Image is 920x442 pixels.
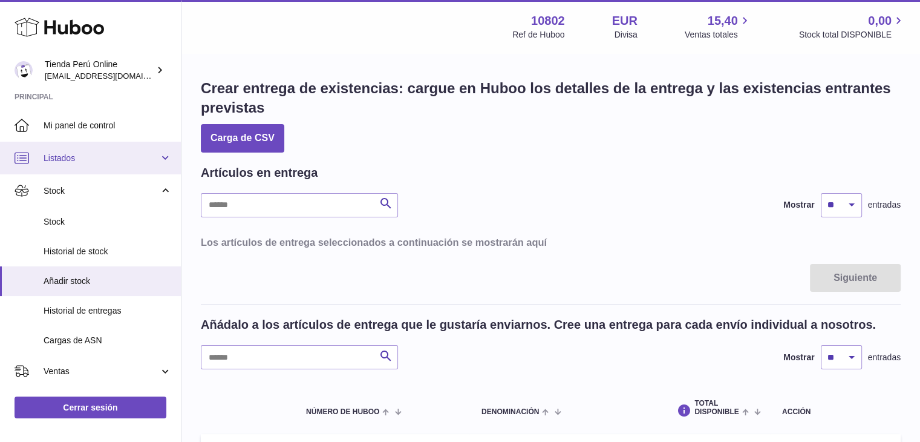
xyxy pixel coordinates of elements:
[44,275,172,287] span: Añadir stock
[868,352,901,363] span: entradas
[44,305,172,317] span: Historial de entregas
[201,236,901,249] h3: Los artículos de entrega seleccionados a continuación se mostrarán aquí
[868,13,892,29] span: 0,00
[782,408,889,416] div: Acción
[44,246,172,257] span: Historial de stock
[44,366,159,377] span: Ventas
[694,400,739,415] span: Total DISPONIBLE
[201,165,318,181] h2: Artículos en entrega
[201,317,876,333] h2: Añádalo a los artículos de entrega que le gustaría enviarnos. Cree una entrega para cada envío in...
[783,199,814,211] label: Mostrar
[685,29,752,41] span: Ventas totales
[44,153,159,164] span: Listados
[201,124,284,153] button: Carga de CSV
[44,216,172,228] span: Stock
[15,397,166,418] a: Cerrar sesión
[799,29,905,41] span: Stock total DISPONIBLE
[799,13,905,41] a: 0,00 Stock total DISPONIBLE
[512,29,564,41] div: Ref de Huboo
[783,352,814,363] label: Mostrar
[15,61,33,79] img: contacto@tiendaperuonline.com
[481,408,539,416] span: Denominación
[685,13,752,41] a: 15,40 Ventas totales
[44,335,172,346] span: Cargas de ASN
[708,13,738,29] span: 15,40
[201,79,901,118] h1: Crear entrega de existencias: cargue en Huboo los detalles de la entrega y las existencias entran...
[44,185,159,197] span: Stock
[45,71,178,81] span: [EMAIL_ADDRESS][DOMAIN_NAME]
[44,120,172,131] span: Mi panel de control
[531,13,565,29] strong: 10802
[306,408,379,416] span: Número de Huboo
[45,59,154,82] div: Tienda Perú Online
[612,13,638,29] strong: EUR
[868,199,901,211] span: entradas
[615,29,638,41] div: Divisa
